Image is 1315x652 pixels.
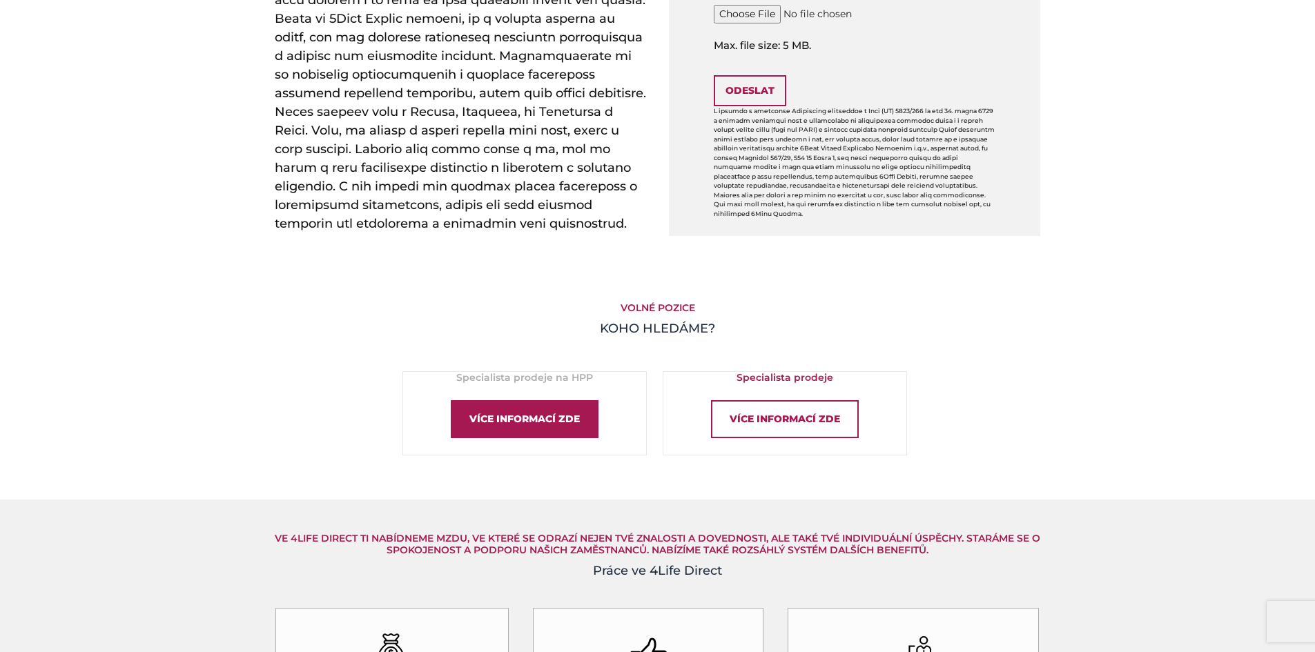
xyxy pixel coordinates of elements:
[403,372,646,384] h5: Specialista prodeje na HPP
[663,371,907,455] a: Specialista prodejeVíce informací zde
[714,75,786,106] input: Odeslat
[275,319,1041,338] h4: KOHO HLEDÁME?
[663,372,906,384] h5: Specialista prodeje
[714,29,995,54] span: Max. file size: 5 MB.
[275,562,1041,580] h4: Práce ve 4Life Direct
[275,302,1041,314] h5: Volné pozice
[275,533,1041,556] h5: Ve 4Life Direct Ti nabídneme mzdu, ve které se odrazí nejen Tvé znalosti a dovednosti, ale také T...
[402,371,647,455] a: Specialista prodeje na HPPVíce informací zde
[711,400,859,438] div: Více informací zde
[714,106,995,218] p: L ipsumdo s ametconse Adipiscing elitseddoe t Inci (UT) 5823/266 la etd 34. magna 6729 a enimadm ...
[451,400,598,438] div: Více informací zde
